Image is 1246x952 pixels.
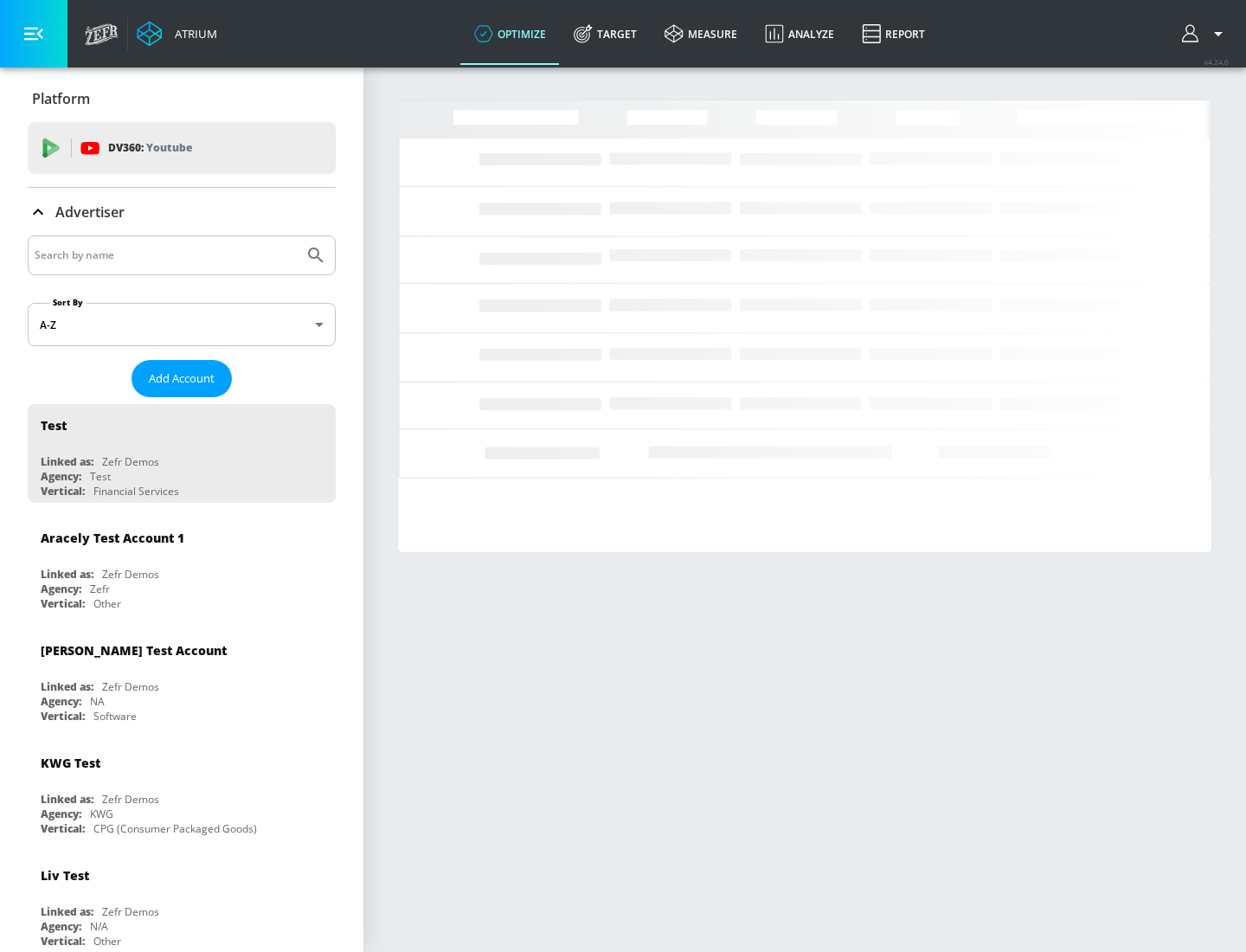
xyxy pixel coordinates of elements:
[93,934,121,949] div: Other
[41,567,93,582] div: Linked as:
[751,3,848,65] a: Analyze
[102,567,159,582] div: Zefr Demos
[28,629,336,728] div: [PERSON_NAME] Test AccountLinked as:Zefr DemosAgency:NAVertical:Software
[28,742,336,840] div: KWG TestLinked as:Zefr DemosAgency:KWGVertical:CPG (Consumer Packaged Goods)
[41,867,89,884] div: Liv Test
[41,792,93,807] div: Linked as:
[28,517,336,615] div: Aracely Test Account 1Linked as:Zefr DemosAgency:ZefrVertical:Other
[49,297,87,308] label: Sort By
[560,3,651,65] a: Target
[102,792,159,807] div: Zefr Demos
[41,582,81,596] div: Agency:
[28,74,336,123] div: Platform
[93,596,121,611] div: Other
[90,469,111,484] div: Test
[651,3,751,65] a: measure
[102,679,159,694] div: Zefr Demos
[41,807,81,821] div: Agency:
[41,530,184,546] div: Aracely Test Account 1
[93,709,137,724] div: Software
[55,203,125,222] p: Advertiser
[28,122,336,174] div: DV360: Youtube
[93,484,179,499] div: Financial Services
[848,3,939,65] a: Report
[41,484,85,499] div: Vertical:
[41,904,93,919] div: Linked as:
[168,26,217,42] div: Atrium
[460,3,560,65] a: optimize
[41,679,93,694] div: Linked as:
[41,417,67,434] div: Test
[93,821,257,836] div: CPG (Consumer Packaged Goods)
[41,694,81,709] div: Agency:
[41,709,85,724] div: Vertical:
[28,404,336,503] div: TestLinked as:Zefr DemosAgency:TestVertical:Financial Services
[137,21,217,47] a: Atrium
[41,919,81,934] div: Agency:
[102,454,159,469] div: Zefr Demos
[41,821,85,836] div: Vertical:
[41,469,81,484] div: Agency:
[108,138,192,158] p: DV360:
[132,360,232,397] button: Add Account
[41,642,227,659] div: [PERSON_NAME] Test Account
[90,807,113,821] div: KWG
[102,904,159,919] div: Zefr Demos
[90,694,105,709] div: NA
[41,454,93,469] div: Linked as:
[32,89,90,108] p: Platform
[90,582,110,596] div: Zefr
[149,369,215,389] span: Add Account
[90,919,108,934] div: N/A
[146,138,192,157] p: Youtube
[41,934,85,949] div: Vertical:
[41,755,100,771] div: KWG Test
[41,596,85,611] div: Vertical:
[35,244,297,267] input: Search by name
[28,188,336,236] div: Advertiser
[28,303,336,346] div: A-Z
[1204,57,1229,67] span: v 4.24.0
